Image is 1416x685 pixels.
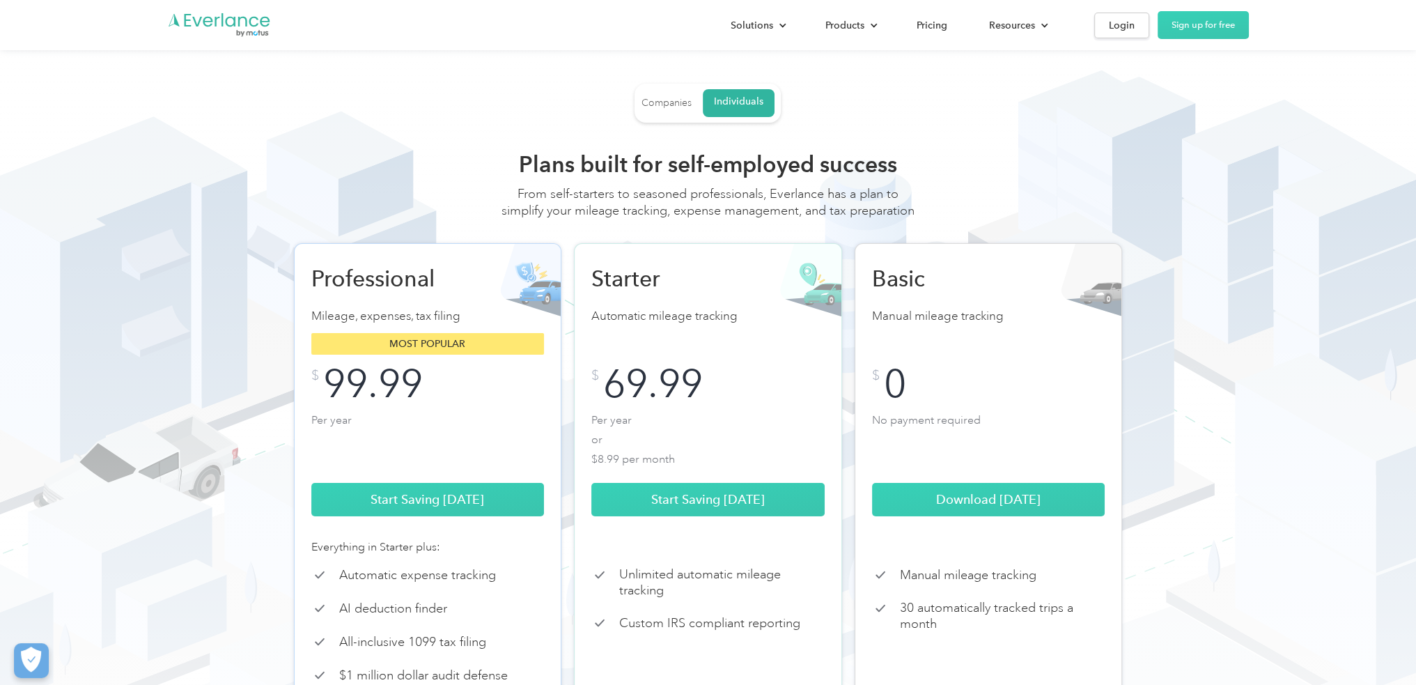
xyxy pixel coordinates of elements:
div: From self-starters to seasoned professionals, Everlance has a plan to simplify your mileage track... [499,185,917,233]
p: Unlimited automatic mileage tracking [619,567,825,598]
div: Solutions [731,17,773,34]
div: 0 [884,369,906,399]
h2: Basic [872,265,1018,293]
p: All-inclusive 1099 tax filing [339,634,486,650]
p: Mileage, expenses, tax filing [311,307,545,326]
input: Submit [240,126,332,155]
h2: Starter [591,265,738,293]
button: Cookies Settings [14,643,49,678]
h2: Plans built for self-employed success [499,151,917,178]
div: 99.99 [323,369,423,399]
div: Individuals [714,95,763,108]
div: Everything in Starter plus: [311,539,545,555]
p: Manual mileage tracking [900,567,1036,583]
div: Most popular [311,333,545,355]
a: Start Saving [DATE] [311,483,545,516]
p: Automatic mileage tracking [591,307,825,326]
p: Per year [311,410,545,466]
a: Download [DATE] [872,483,1105,516]
div: $ [872,369,880,383]
p: 30 automatically tracked trips a month [900,600,1105,631]
p: Per year or $8.99 per month [591,410,825,466]
div: Products [825,17,864,34]
div: Companies [641,97,692,109]
a: Start Saving [DATE] [591,483,825,516]
p: Automatic expense tracking [339,567,496,583]
p: Manual mileage tracking [872,307,1105,326]
input: Submit [240,183,332,213]
div: 69.99 [603,369,703,399]
p: Custom IRS compliant reporting [619,615,800,631]
a: Sign up for free [1158,11,1249,39]
p: $1 million dollar audit defense [339,668,508,684]
div: Solutions [717,13,798,38]
div: $ [591,369,599,383]
a: Pricing [903,13,961,38]
a: Login [1094,13,1149,38]
p: AI deduction finder [339,601,447,617]
div: Pricing [917,17,947,34]
div: Resources [975,13,1059,38]
h2: Professional [311,265,458,293]
div: Login [1109,17,1135,34]
div: Resources [989,17,1035,34]
p: No payment required [872,410,1105,466]
a: Go to homepage [167,12,272,38]
div: $ [311,369,319,383]
div: Products [811,13,889,38]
